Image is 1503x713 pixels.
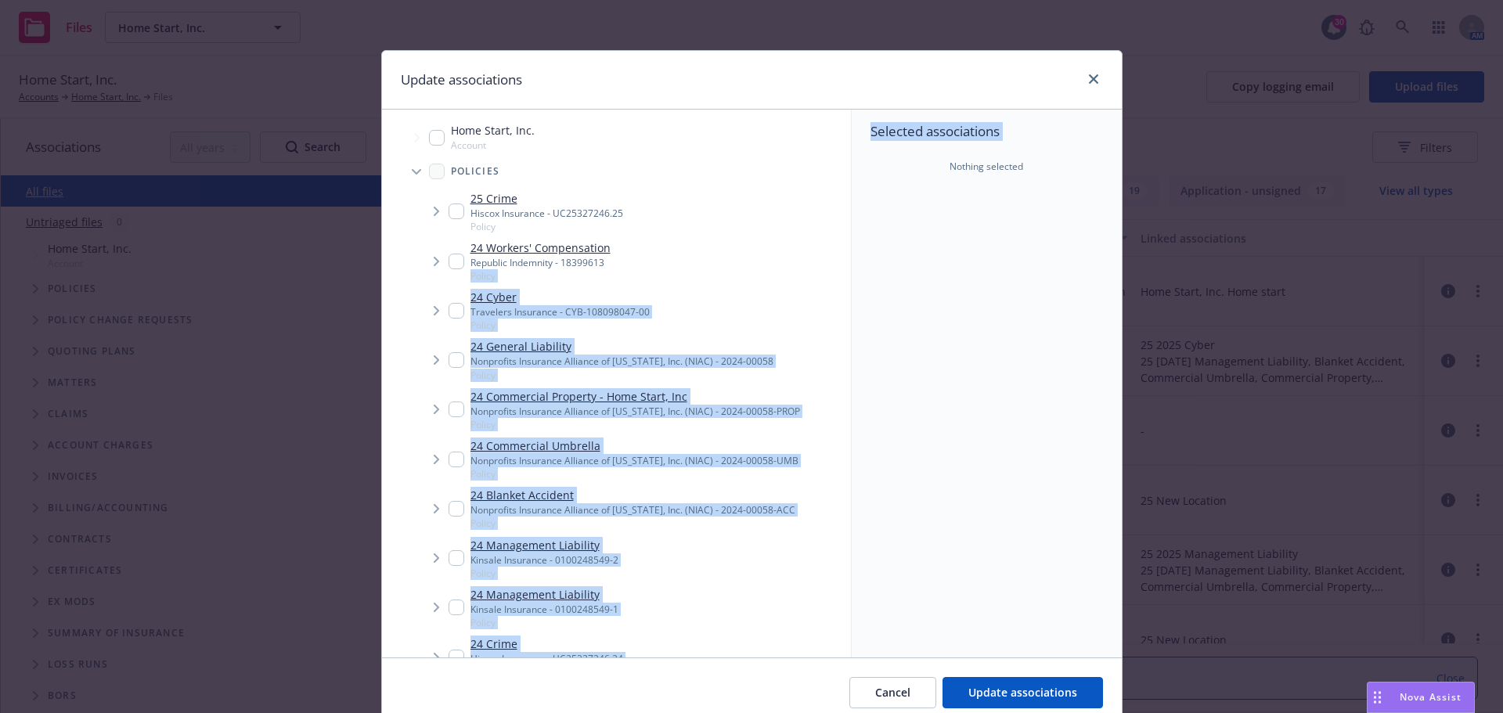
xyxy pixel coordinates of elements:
div: Hiscox Insurance - UC25327246.24 [470,652,623,665]
span: Home Start, Inc. [451,122,535,139]
span: Policy [470,220,623,233]
span: Policy [470,369,773,382]
a: close [1084,70,1103,88]
div: Republic Indemnity - 18399613 [470,256,611,269]
span: Policy [470,517,795,530]
div: Drag to move [1368,682,1387,712]
span: Policy [470,319,650,332]
a: 24 Commercial Umbrella [470,438,798,454]
div: Nonprofits Insurance Alliance of [US_STATE], Inc. (NIAC) - 2024-00058-PROP [470,405,800,418]
span: Cancel [875,685,910,700]
span: Policy [470,467,798,481]
a: 24 General Liability [470,338,773,355]
a: 24 Management Liability [470,537,618,553]
a: 24 Workers' Compensation [470,239,611,256]
div: Kinsale Insurance - 0100248549-1 [470,603,618,616]
span: Selected associations [870,122,1103,141]
button: Update associations [943,677,1103,708]
a: 24 Management Liability [470,586,618,603]
span: Nova Assist [1400,690,1462,704]
a: 24 Commercial Property - Home Start, Inc [470,388,800,405]
div: Travelers Insurance - CYB-108098047-00 [470,305,650,319]
a: 25 Crime [470,190,623,207]
div: Nonprofits Insurance Alliance of [US_STATE], Inc. (NIAC) - 2024-00058-UMB [470,454,798,467]
div: Nonprofits Insurance Alliance of [US_STATE], Inc. (NIAC) - 2024-00058 [470,355,773,368]
button: Nova Assist [1367,682,1475,713]
a: 24 Blanket Accident [470,487,795,503]
span: Update associations [968,685,1077,700]
div: Kinsale Insurance - 0100248549-2 [470,553,618,567]
button: Cancel [849,677,936,708]
div: Hiscox Insurance - UC25327246.25 [470,207,623,220]
div: Nonprofits Insurance Alliance of [US_STATE], Inc. (NIAC) - 2024-00058-ACC [470,503,795,517]
span: Policy [470,567,618,580]
span: Policy [470,418,800,431]
span: Policy [470,616,618,629]
span: Policy [470,269,611,283]
a: 24 Crime [470,636,623,652]
a: 24 Cyber [470,289,650,305]
span: Policies [451,167,500,176]
span: Account [451,139,535,152]
h1: Update associations [401,70,522,90]
span: Nothing selected [950,160,1023,174]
